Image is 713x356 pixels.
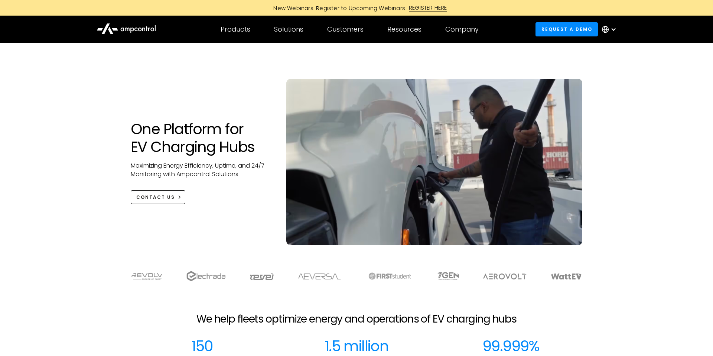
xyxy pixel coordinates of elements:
[131,162,271,178] p: Maximizing Energy Efficiency, Uptime, and 24/7 Monitoring with Ampcontrol Solutions
[327,25,364,33] div: Customers
[325,337,388,355] div: 1.5 million
[274,25,303,33] div: Solutions
[221,25,250,33] div: Products
[483,274,527,279] img: Aerovolt Logo
[387,25,421,33] div: Resources
[409,4,447,12] div: REGISTER HERE
[131,190,185,204] a: CONTACT US
[482,337,540,355] div: 99.999%
[186,271,225,281] img: electrada logo
[191,337,213,355] div: 150
[136,194,175,201] div: CONTACT US
[551,274,582,279] img: WattEV logo
[131,120,271,156] h1: One Platform for EV Charging Hubs
[196,313,517,326] h2: We help fleets optimize energy and operations of EV charging hubs
[445,25,479,33] div: Company
[266,4,409,12] div: New Webinars: Register to Upcoming Webinars
[189,4,524,12] a: New Webinars: Register to Upcoming WebinarsREGISTER HERE
[535,22,598,36] a: Request a demo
